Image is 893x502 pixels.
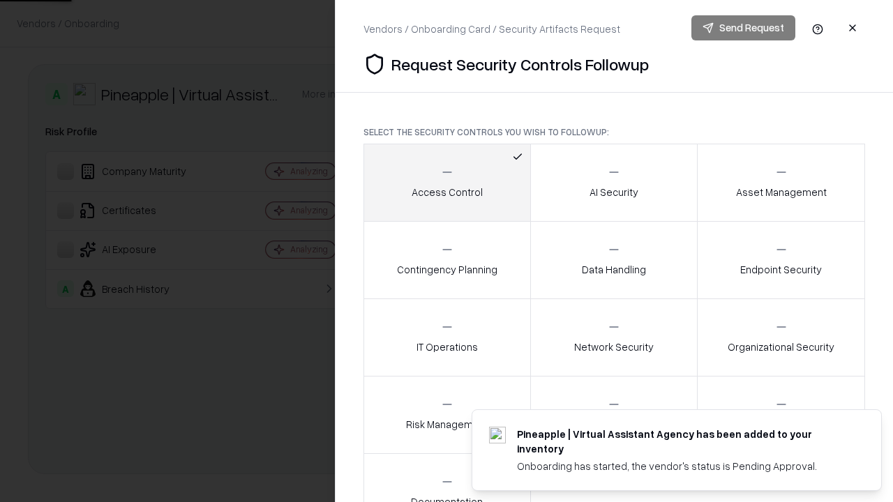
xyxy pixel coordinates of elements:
[697,298,865,376] button: Organizational Security
[363,144,531,222] button: Access Control
[517,459,848,473] div: Onboarding has started, the vendor's status is Pending Approval.
[736,185,827,199] p: Asset Management
[391,53,649,75] p: Request Security Controls Followup
[530,144,698,222] button: AI Security
[590,185,638,199] p: AI Security
[697,376,865,454] button: Threat Management
[517,427,848,456] div: Pineapple | Virtual Assistant Agency has been added to your inventory
[417,340,478,354] p: IT Operations
[412,185,483,199] p: Access Control
[740,262,822,277] p: Endpoint Security
[363,126,865,138] p: Select the security controls you wish to followup:
[406,417,488,432] p: Risk Management
[530,221,698,299] button: Data Handling
[363,221,531,299] button: Contingency Planning
[397,262,497,277] p: Contingency Planning
[530,298,698,376] button: Network Security
[489,427,506,443] img: trypineapple.com
[728,340,834,354] p: Organizational Security
[697,144,865,222] button: Asset Management
[582,262,646,277] p: Data Handling
[363,298,531,376] button: IT Operations
[697,221,865,299] button: Endpoint Security
[574,340,654,354] p: Network Security
[363,22,620,36] div: Vendors / Onboarding Card / Security Artifacts Request
[363,376,531,454] button: Risk Management
[530,376,698,454] button: Security Incidents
